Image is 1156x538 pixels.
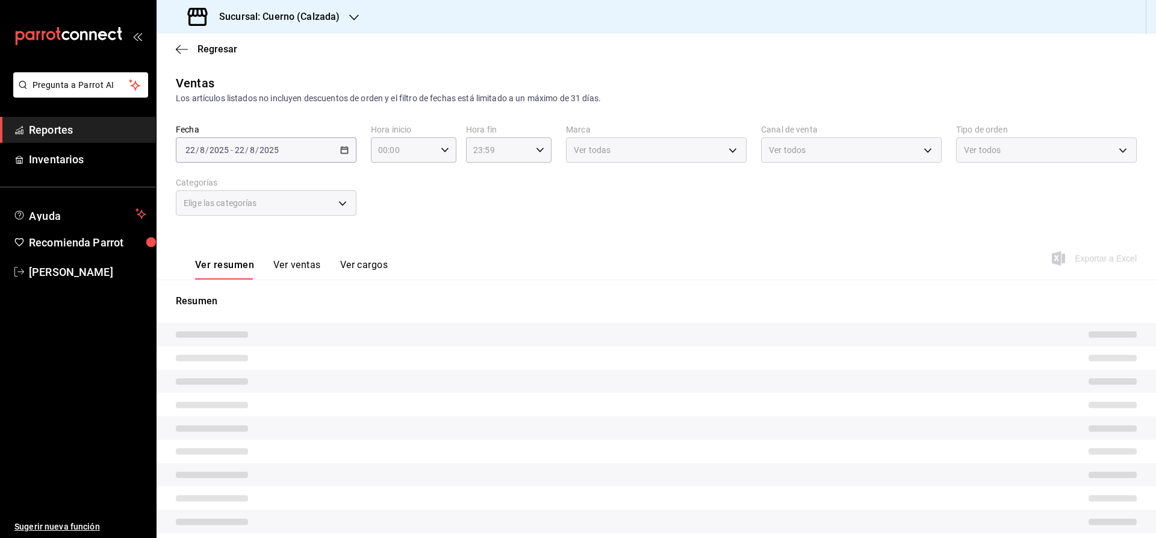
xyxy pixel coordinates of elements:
span: - [231,145,233,155]
span: / [205,145,209,155]
span: Reportes [29,122,146,138]
label: Fecha [176,125,356,134]
h3: Sucursal: Cuerno (Calzada) [210,10,340,24]
span: Sugerir nueva función [14,521,146,533]
button: open_drawer_menu [132,31,142,41]
p: Resumen [176,294,1137,308]
span: Ver todos [769,144,806,156]
span: Pregunta a Parrot AI [33,79,129,92]
span: Inventarios [29,151,146,167]
input: -- [234,145,245,155]
button: Regresar [176,43,237,55]
label: Marca [566,125,747,134]
span: Ayuda [29,207,131,221]
label: Hora fin [466,125,552,134]
input: ---- [259,145,279,155]
label: Hora inicio [371,125,456,134]
a: Pregunta a Parrot AI [8,87,148,100]
span: Recomienda Parrot [29,234,146,251]
button: Ver ventas [273,259,321,280]
span: Regresar [197,43,237,55]
label: Canal de venta [761,125,942,134]
div: Ventas [176,74,214,92]
span: Elige las categorías [184,197,257,209]
span: / [245,145,249,155]
input: -- [199,145,205,155]
span: Ver todos [964,144,1001,156]
label: Categorías [176,178,356,187]
button: Ver cargos [340,259,388,280]
button: Pregunta a Parrot AI [13,72,148,98]
span: / [196,145,199,155]
label: Tipo de orden [956,125,1137,134]
button: Ver resumen [195,259,254,280]
input: -- [249,145,255,155]
span: Ver todas [574,144,611,156]
input: -- [185,145,196,155]
span: [PERSON_NAME] [29,264,146,280]
div: Los artículos listados no incluyen descuentos de orden y el filtro de fechas está limitado a un m... [176,92,1137,105]
span: / [255,145,259,155]
input: ---- [209,145,229,155]
div: navigation tabs [195,259,388,280]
